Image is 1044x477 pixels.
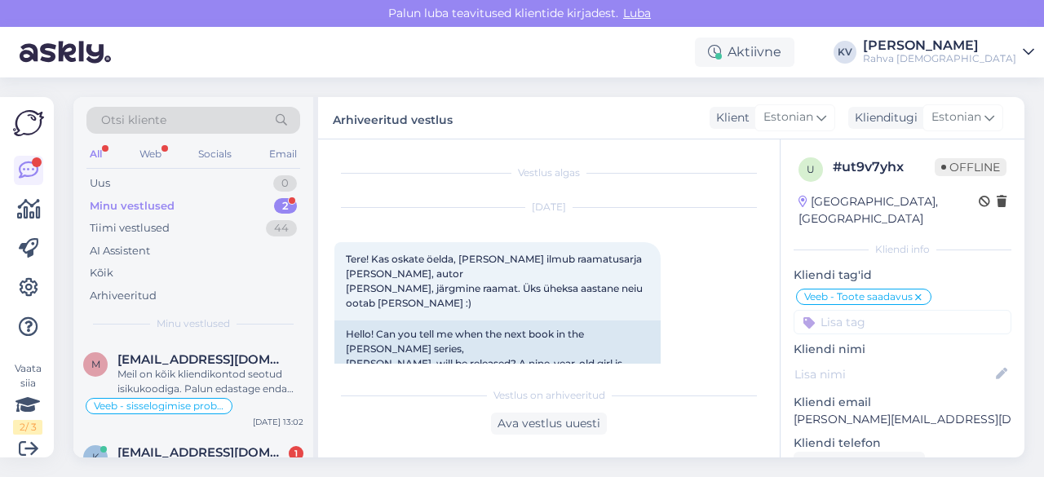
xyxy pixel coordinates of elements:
div: All [86,144,105,165]
div: [DATE] 13:02 [253,416,303,428]
div: Klienditugi [848,109,918,126]
div: Email [266,144,300,165]
div: 0 [273,175,297,192]
label: Arhiveeritud vestlus [333,107,453,129]
span: Veeb - sisselogimise probleem [94,401,224,411]
div: Web [136,144,165,165]
div: 1 [289,446,303,461]
span: Estonian [763,108,813,126]
span: Otsi kliente [101,112,166,129]
div: Arhiveeritud [90,288,157,304]
p: Kliendi nimi [794,341,1011,358]
div: [GEOGRAPHIC_DATA], [GEOGRAPHIC_DATA] [798,193,979,227]
span: Estonian [931,108,981,126]
img: Askly Logo [13,110,44,136]
div: Tiimi vestlused [90,220,170,236]
span: Minu vestlused [157,316,230,331]
div: 44 [266,220,297,236]
input: Lisa tag [794,310,1011,334]
div: Aktiivne [695,38,794,67]
div: [PERSON_NAME] [863,39,1016,52]
div: Vaata siia [13,361,42,435]
span: merike62@gmail.com [117,352,287,367]
div: Ava vestlus uuesti [491,413,607,435]
span: Veeb - Toote saadavus [804,292,913,302]
div: # ut9v7yhx [833,157,935,177]
p: Kliendi email [794,394,1011,411]
a: [PERSON_NAME]Rahva [DEMOGRAPHIC_DATA] [863,39,1034,65]
div: Socials [195,144,235,165]
span: Tere! Kas oskate öelda, [PERSON_NAME] ilmub raamatusarja [PERSON_NAME], autor [PERSON_NAME], järg... [346,253,645,309]
div: Hello! Can you tell me when the next book in the [PERSON_NAME] series, [PERSON_NAME], will be rel... [334,320,661,392]
div: Minu vestlused [90,198,175,214]
div: Rahva [DEMOGRAPHIC_DATA] [863,52,1016,65]
div: AI Assistent [90,243,150,259]
span: Luba [618,6,656,20]
div: Meil on kõik kliendikontod seotud isikukoodiga. Palun edastage enda isikukood, et saaksime konto ... [117,367,303,396]
input: Lisa nimi [794,365,993,383]
div: Kõik [90,265,113,281]
div: Uus [90,175,110,192]
p: Kliendi tag'id [794,267,1011,284]
div: Kliendi info [794,242,1011,257]
div: Vestlus algas [334,166,763,180]
span: k [92,451,100,463]
span: Offline [935,158,1006,176]
span: u [807,163,815,175]
div: 2 [274,198,297,214]
div: 2 / 3 [13,420,42,435]
p: Kliendi telefon [794,435,1011,452]
span: m [91,358,100,370]
div: Küsi telefoninumbrit [794,452,925,474]
div: [DATE] [334,200,763,214]
span: kati.kirstunael@gmail.com [117,445,287,460]
div: KV [834,41,856,64]
p: [PERSON_NAME][EMAIL_ADDRESS][DATE][DOMAIN_NAME] [794,411,1011,428]
span: Vestlus on arhiveeritud [493,388,605,403]
div: Klient [710,109,750,126]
